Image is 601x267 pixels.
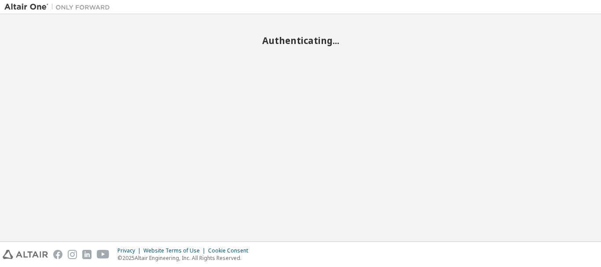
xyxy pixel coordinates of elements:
div: Website Terms of Use [143,247,208,254]
img: facebook.svg [53,250,62,259]
img: linkedin.svg [82,250,92,259]
p: © 2025 Altair Engineering, Inc. All Rights Reserved. [117,254,253,262]
div: Privacy [117,247,143,254]
img: youtube.svg [97,250,110,259]
img: instagram.svg [68,250,77,259]
img: altair_logo.svg [3,250,48,259]
div: Cookie Consent [208,247,253,254]
img: Altair One [4,3,114,11]
h2: Authenticating... [4,35,597,46]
